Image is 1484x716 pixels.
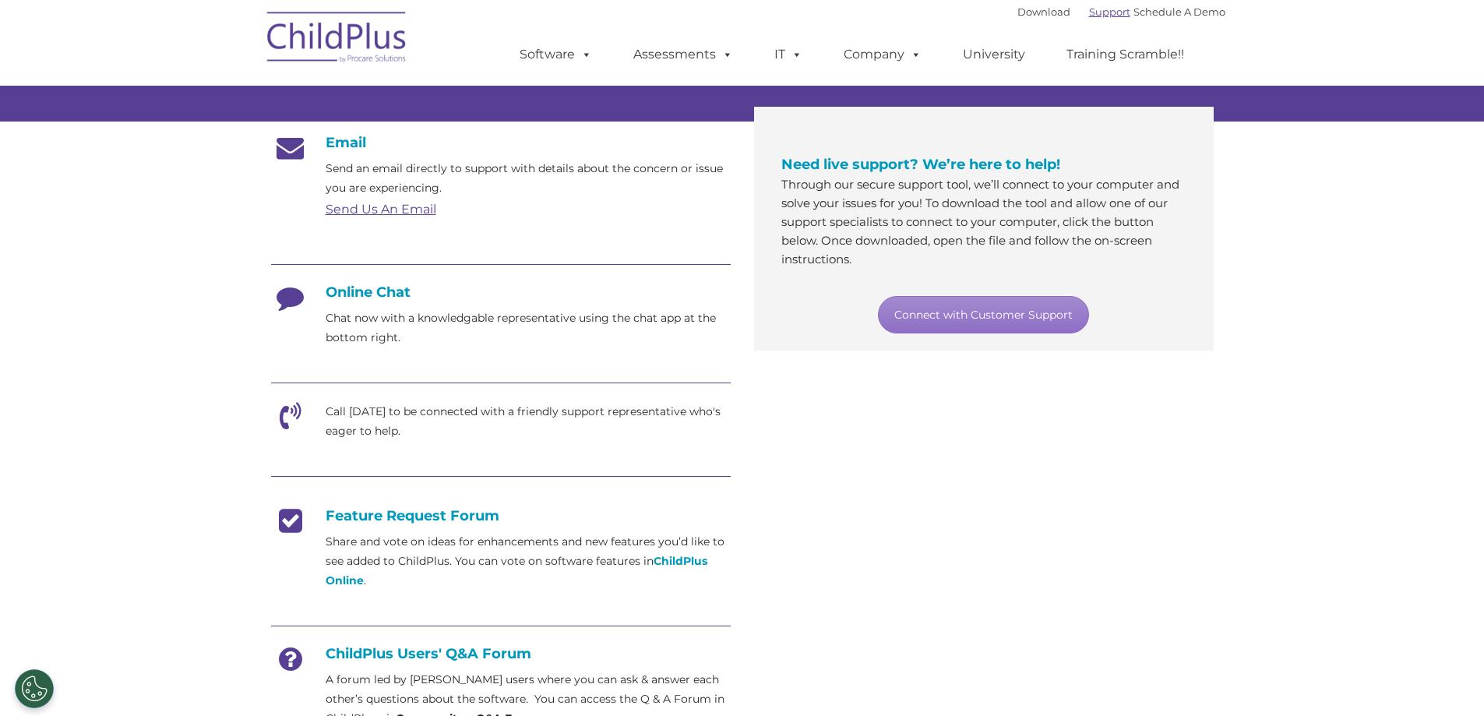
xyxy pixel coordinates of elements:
[326,532,731,591] p: Share and vote on ideas for enhancements and new features you’d like to see added to ChildPlus. Y...
[259,1,415,79] img: ChildPlus by Procare Solutions
[271,284,731,301] h4: Online Chat
[759,39,818,70] a: IT
[504,39,608,70] a: Software
[326,402,731,441] p: Call [DATE] to be connected with a friendly support representative who's eager to help.
[271,645,731,662] h4: ChildPlus Users' Q&A Forum
[326,554,707,587] a: ChildPlus Online
[618,39,749,70] a: Assessments
[1017,5,1225,18] font: |
[878,296,1089,333] a: Connect with Customer Support
[1133,5,1225,18] a: Schedule A Demo
[326,202,436,217] a: Send Us An Email
[1089,5,1130,18] a: Support
[781,175,1186,269] p: Through our secure support tool, we’ll connect to your computer and solve your issues for you! To...
[828,39,937,70] a: Company
[15,669,54,708] button: Cookies Settings
[781,156,1060,173] span: Need live support? We’re here to help!
[1017,5,1070,18] a: Download
[326,159,731,198] p: Send an email directly to support with details about the concern or issue you are experiencing.
[1051,39,1200,70] a: Training Scramble!!
[947,39,1041,70] a: University
[271,507,731,524] h4: Feature Request Forum
[271,134,731,151] h4: Email
[326,309,731,347] p: Chat now with a knowledgable representative using the chat app at the bottom right.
